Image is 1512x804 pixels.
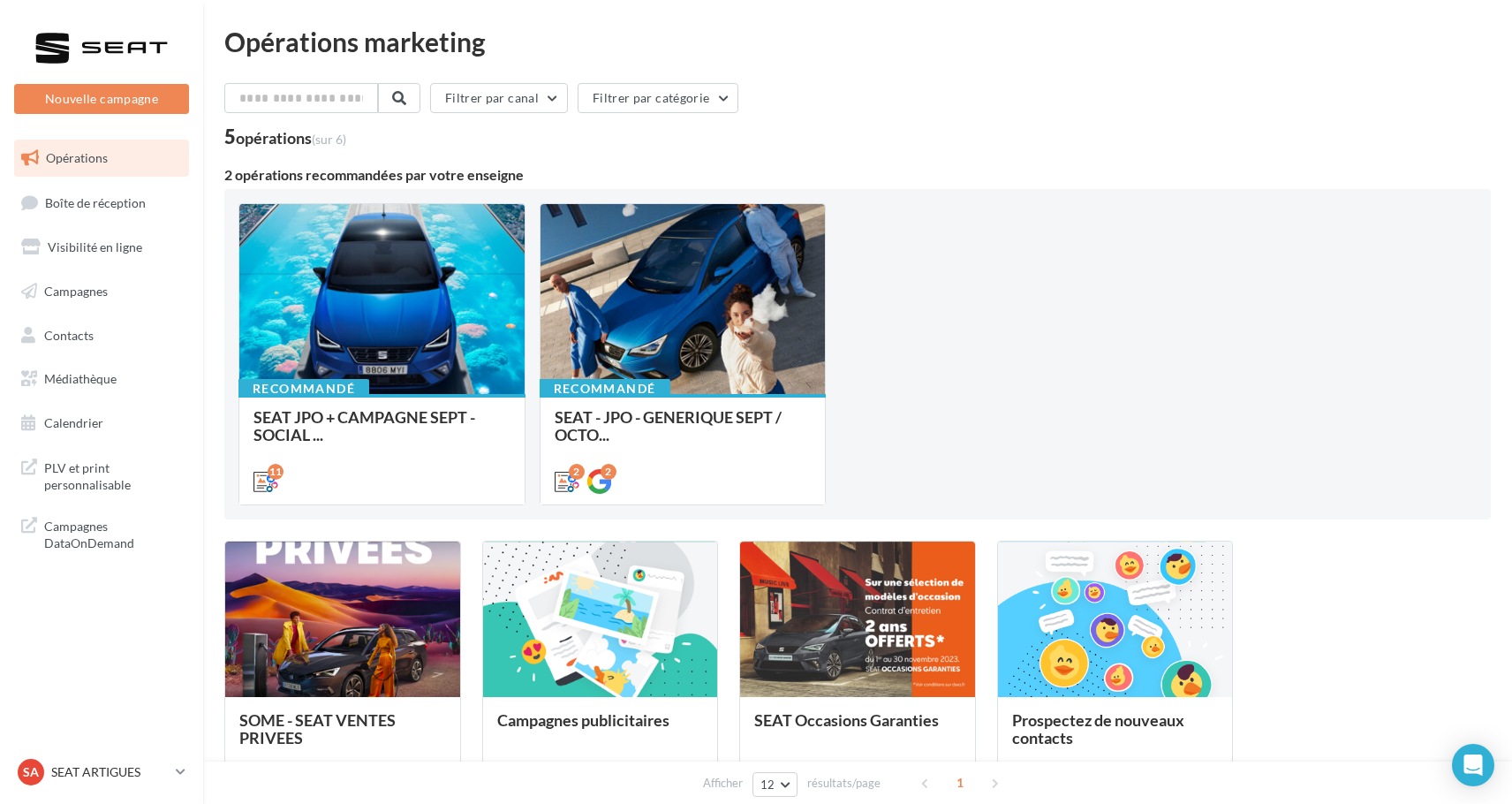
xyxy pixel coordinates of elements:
[11,405,193,442] a: Calendrier
[11,273,193,310] a: Campagnes
[540,379,670,398] div: Recommandé
[11,140,193,177] a: Opérations
[44,327,94,342] span: Contacts
[14,84,189,114] button: Nouvelle campagne
[11,184,193,222] a: Boîte de réception
[555,407,782,444] span: SEAT - JPO - GENERIQUE SEPT / OCTO...
[224,127,346,147] div: 5
[236,130,346,146] div: opérations
[46,150,108,165] span: Opérations
[51,763,169,781] p: SEAT ARTIGUES
[11,317,193,354] a: Contacts
[224,28,1491,55] div: Opérations marketing
[430,83,568,113] button: Filtrer par canal
[48,239,142,254] span: Visibilité en ligne
[312,132,346,147] span: (sur 6)
[14,755,189,789] a: SA SEAT ARTIGUES
[23,763,39,781] span: SA
[601,464,616,480] div: 2
[11,229,193,266] a: Visibilité en ligne
[268,464,283,480] div: 11
[44,514,182,552] span: Campagnes DataOnDemand
[703,775,743,792] span: Afficher
[44,456,182,494] span: PLV et print personnalisable
[578,83,738,113] button: Filtrer par catégorie
[754,710,939,730] span: SEAT Occasions Garanties
[1012,710,1184,747] span: Prospectez de nouveaux contacts
[224,168,1491,182] div: 2 opérations recommandées par votre enseigne
[253,407,475,444] span: SEAT JPO + CAMPAGNE SEPT - SOCIAL ...
[1452,744,1494,786] div: Open Intercom Messenger
[752,772,798,797] button: 12
[11,449,193,501] a: PLV et print personnalisable
[44,415,103,430] span: Calendrier
[760,777,775,792] span: 12
[497,710,669,730] span: Campagnes publicitaires
[238,379,369,398] div: Recommandé
[44,371,117,386] span: Médiathèque
[11,507,193,559] a: Campagnes DataOnDemand
[239,710,396,747] span: SOME - SEAT VENTES PRIVEES
[569,464,585,480] div: 2
[11,360,193,398] a: Médiathèque
[807,775,881,792] span: résultats/page
[946,769,974,797] span: 1
[44,284,108,299] span: Campagnes
[45,194,146,209] span: Boîte de réception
